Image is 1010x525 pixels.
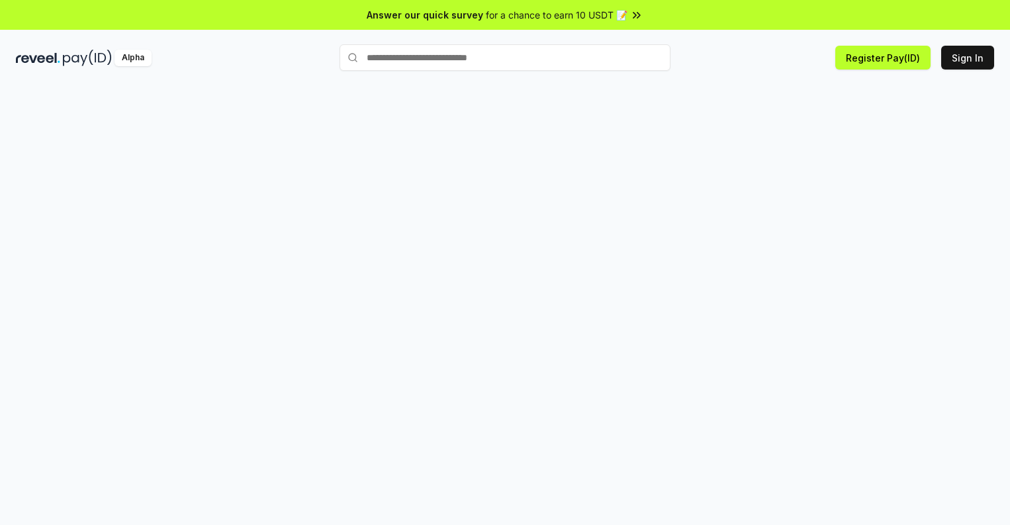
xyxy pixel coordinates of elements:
[367,8,483,22] span: Answer our quick survey
[941,46,994,70] button: Sign In
[486,8,627,22] span: for a chance to earn 10 USDT 📝
[63,50,112,66] img: pay_id
[835,46,931,70] button: Register Pay(ID)
[16,50,60,66] img: reveel_dark
[115,50,152,66] div: Alpha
